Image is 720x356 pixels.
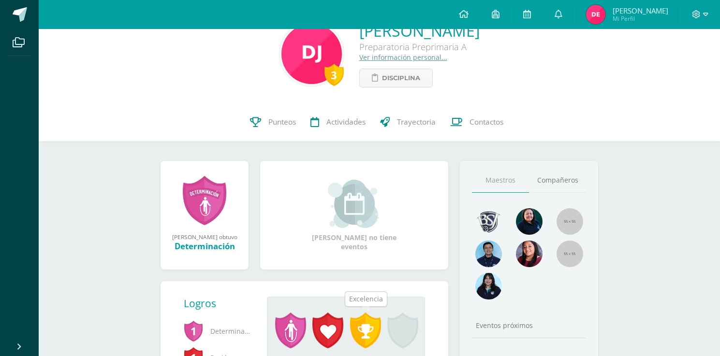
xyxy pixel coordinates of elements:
span: 1 [184,320,203,342]
img: 02fa173381f6881204a99c4513886d03.png [516,208,543,235]
div: 3 [324,64,344,86]
a: Maestros [472,168,529,193]
a: [PERSON_NAME] [359,20,480,41]
div: Excelencia [349,294,383,304]
a: Trayectoria [373,103,443,142]
div: Logros [184,297,259,310]
span: [PERSON_NAME] [613,6,668,15]
img: event_small.png [328,180,381,228]
div: [PERSON_NAME] no tiene eventos [306,180,403,251]
div: Preparatoria Preprimaria A [359,41,480,53]
div: Eventos próximos [472,321,586,330]
span: Determinación [184,318,251,344]
img: d19080f2c8c7820594ba88805777092c.png [475,273,502,299]
span: Actividades [326,117,366,127]
div: Determinación [170,241,239,252]
img: d4f6e5c0bc45087b9b3a0da2d030ce7c.png [586,5,605,24]
span: Mi Perfil [613,14,668,23]
span: Trayectoria [397,117,436,127]
a: Punteos [243,103,303,142]
span: Contactos [470,117,503,127]
img: e87c17616dab87f7ceca97e44ea72d52.png [281,24,342,84]
span: Disciplina [382,69,420,87]
div: [PERSON_NAME] obtuvo [170,233,239,241]
img: 8f174f9ec83d682dfb8124fd4ef1c5f7.png [475,241,502,267]
a: Disciplina [359,69,433,87]
a: Actividades [303,103,373,142]
img: 793c0cca7fcd018feab202218d1df9f6.png [516,241,543,267]
a: Contactos [443,103,511,142]
img: 55x55 [557,208,583,235]
a: Compañeros [529,168,586,193]
a: Ver información personal... [359,53,447,62]
img: 55x55 [557,241,583,267]
img: 4abef1baa9f9c615e7dcd655a649c899.png [475,208,502,235]
span: Punteos [268,117,296,127]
